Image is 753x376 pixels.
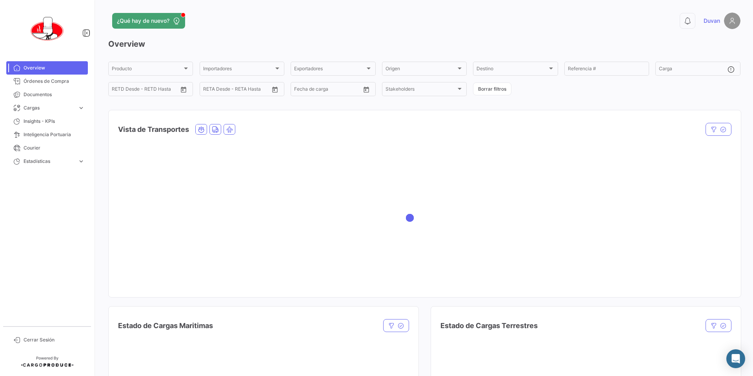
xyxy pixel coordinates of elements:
input: Hasta [300,88,332,93]
span: Importadores [203,67,274,73]
button: Land [210,124,221,134]
span: expand_more [78,104,85,111]
span: Inteligencia Portuaria [24,131,85,138]
input: Desde [203,88,204,93]
span: Cargas [24,104,75,111]
button: Open calendar [269,84,281,95]
button: Ocean [196,124,207,134]
span: Cerrar Sesión [24,336,85,343]
a: Courier [6,141,88,155]
a: Documentos [6,88,88,101]
span: Destino [477,67,547,73]
input: Hasta [209,88,241,93]
span: Producto [112,67,182,73]
span: Órdenes de Compra [24,78,85,85]
button: Air [224,124,235,134]
h4: Estado de Cargas Terrestres [440,320,538,331]
span: Courier [24,144,85,151]
span: Estadísticas [24,158,75,165]
span: expand_more [78,158,85,165]
span: Overview [24,64,85,71]
span: Duvan [704,17,720,25]
a: Inteligencia Portuaria [6,128,88,141]
div: Abrir Intercom Messenger [726,349,745,368]
span: Exportadores [294,67,365,73]
button: Open calendar [360,84,372,95]
img: 0621d632-ab00-45ba-b411-ac9e9fb3f036.png [27,9,67,49]
h3: Overview [108,38,740,49]
span: Stakeholders [386,88,456,93]
button: Borrar filtros [473,82,511,95]
input: Desde [112,88,113,93]
a: Órdenes de Compra [6,75,88,88]
span: Insights - KPIs [24,118,85,125]
h4: Vista de Transportes [118,124,189,135]
span: Origen [386,67,456,73]
button: Open calendar [178,84,189,95]
img: placeholder-user.png [724,13,740,29]
input: Hasta [118,88,149,93]
button: ¿Qué hay de nuevo? [112,13,185,29]
span: Documentos [24,91,85,98]
h4: Estado de Cargas Maritimas [118,320,213,331]
a: Insights - KPIs [6,115,88,128]
input: Desde [294,88,295,93]
a: Overview [6,61,88,75]
span: ¿Qué hay de nuevo? [117,17,169,25]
